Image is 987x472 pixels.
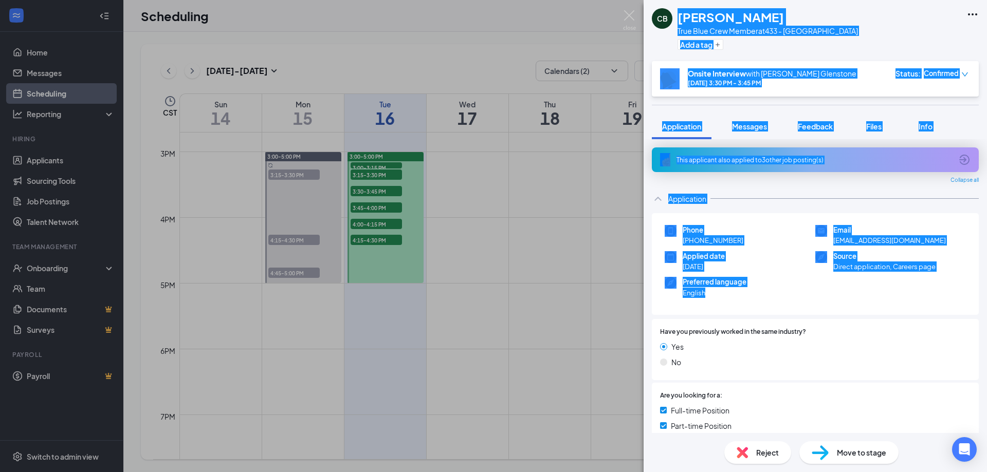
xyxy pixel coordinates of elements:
[715,42,721,48] svg: Plus
[662,122,701,131] span: Application
[678,8,784,26] h1: [PERSON_NAME]
[837,447,886,458] span: Move to stage
[961,71,968,78] span: down
[668,194,706,204] div: Application
[677,156,952,164] div: This applicant also applied to 3 other job posting(s)
[958,154,971,166] svg: ArrowCircle
[688,68,856,79] div: with [PERSON_NAME] Glenstone
[732,122,767,131] span: Messages
[924,68,959,79] span: Confirmed
[951,176,979,184] span: Collapse all
[756,447,779,458] span: Reject
[683,288,746,298] span: English
[660,327,806,337] span: Have you previously worked in the same industry?
[833,251,936,261] span: Source
[688,69,746,78] b: Onsite Interview
[671,405,729,416] span: Full-time Position
[678,39,723,50] button: PlusAdd a tag
[798,122,833,131] span: Feedback
[919,122,933,131] span: Info
[678,26,858,36] div: True Blue Crew Member at 433 - [GEOGRAPHIC_DATA]
[671,420,732,431] span: Part-time Position
[671,356,681,368] span: No
[683,235,743,246] span: [PHONE_NUMBER]
[683,251,725,261] span: Applied date
[966,8,979,21] svg: Ellipses
[895,68,921,79] div: Status :
[683,261,725,272] span: [DATE]
[683,225,743,235] span: Phone
[833,235,946,246] span: [EMAIL_ADDRESS][DOMAIN_NAME]
[683,277,746,287] span: Preferred language
[657,13,668,24] div: CB
[952,437,977,462] div: Open Intercom Messenger
[652,193,664,205] svg: ChevronUp
[833,261,936,272] span: Direct application, Careers page
[866,122,882,131] span: Files
[671,341,684,352] span: Yes
[833,225,946,235] span: Email
[660,391,722,401] span: Are you looking for a:
[688,79,856,87] div: [DATE] 3:30 PM - 3:45 PM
